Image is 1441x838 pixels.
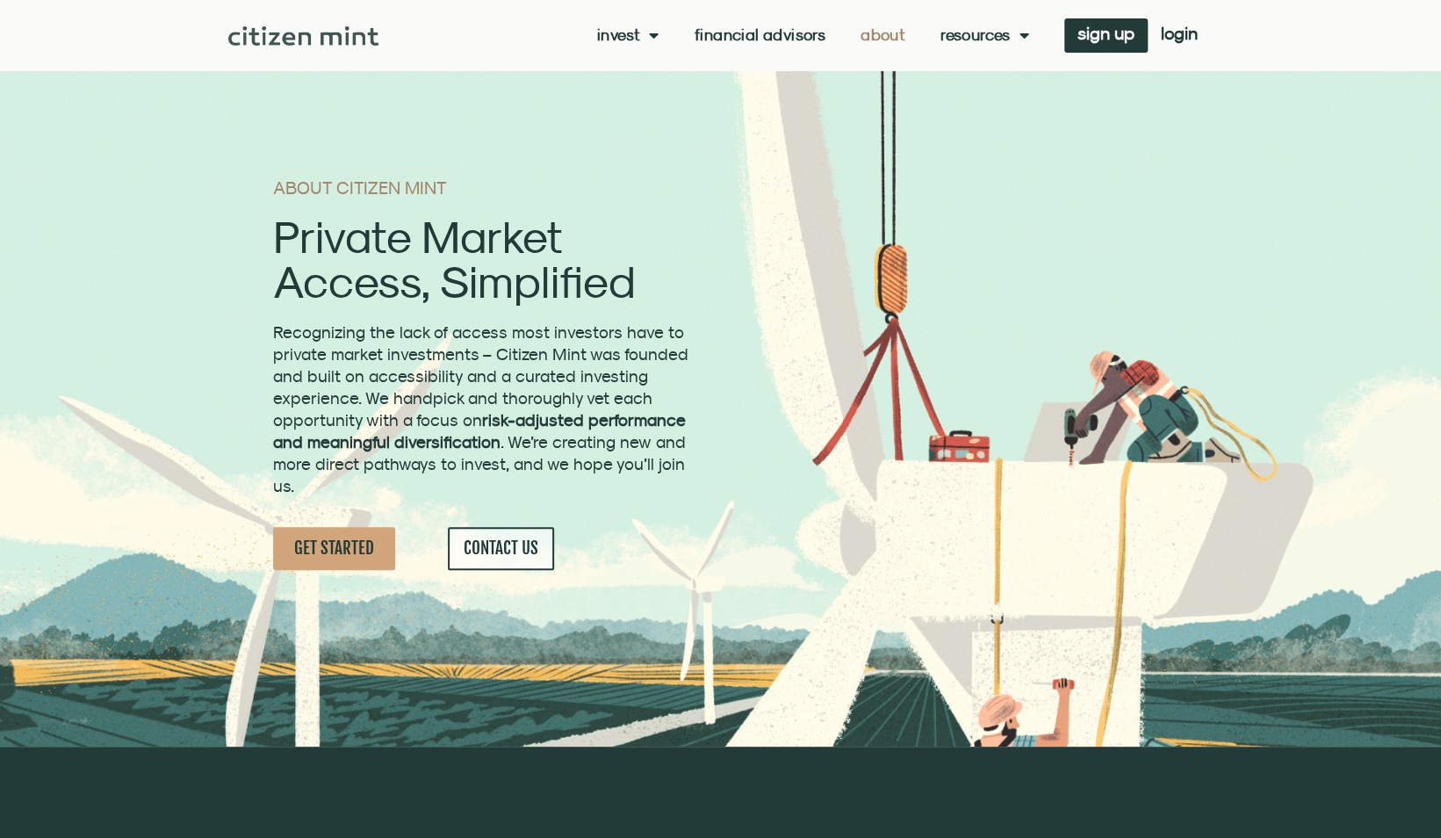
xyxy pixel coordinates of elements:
h1: ABOUT CITIZEN MINT [273,179,694,197]
h2: Private Market Access, Simplified [273,214,694,304]
nav: Menu [597,26,1029,44]
span: login [1161,27,1198,40]
img: Citizen Mint [228,26,378,46]
a: sign up [1064,18,1148,53]
span: GET STARTED [294,538,374,560]
span: CONTACT US [464,538,538,560]
span: sign up [1077,27,1135,40]
strong: risk-adjusted performance and meaningful diversification [273,410,686,452]
a: GET STARTED [273,527,395,570]
a: CONTACT US [448,527,554,570]
a: login [1148,18,1211,53]
a: About [861,26,905,44]
a: Financial Advisors [695,26,825,44]
span: Recognizing the lack of access most investors have to private market investments – Citizen Mint w... [273,322,688,495]
a: Resources [940,26,1029,44]
a: Invest [597,26,659,44]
